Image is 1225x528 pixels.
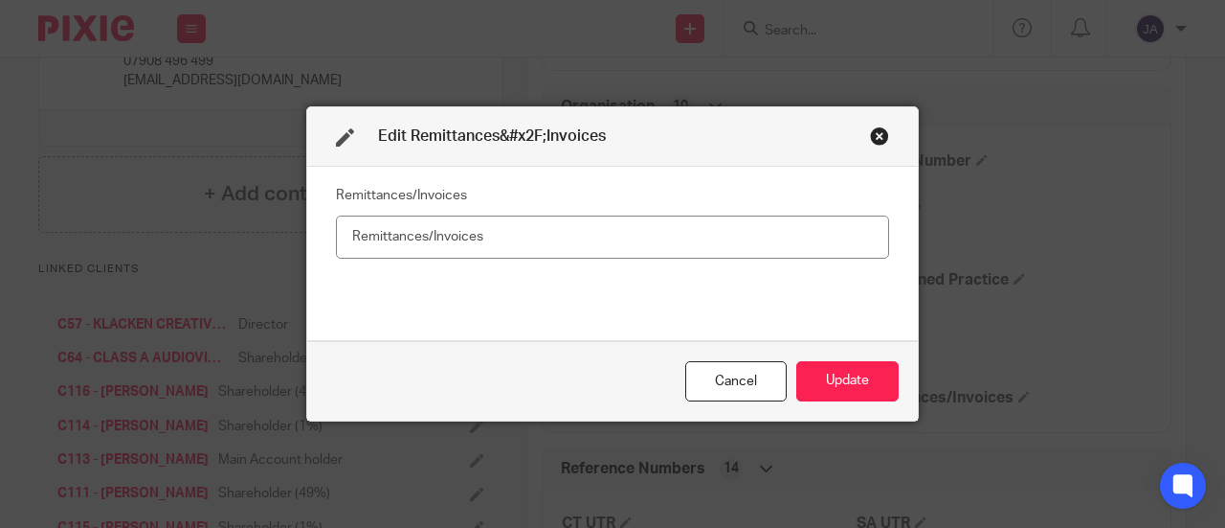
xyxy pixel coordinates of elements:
button: Update [796,361,899,402]
div: Close this dialog window [870,126,889,146]
label: Remittances/Invoices [336,186,467,205]
span: Edit Remittances&#x2F;Invoices [378,128,606,144]
div: Close this dialog window [685,361,787,402]
input: Remittances/Invoices [336,216,889,259]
